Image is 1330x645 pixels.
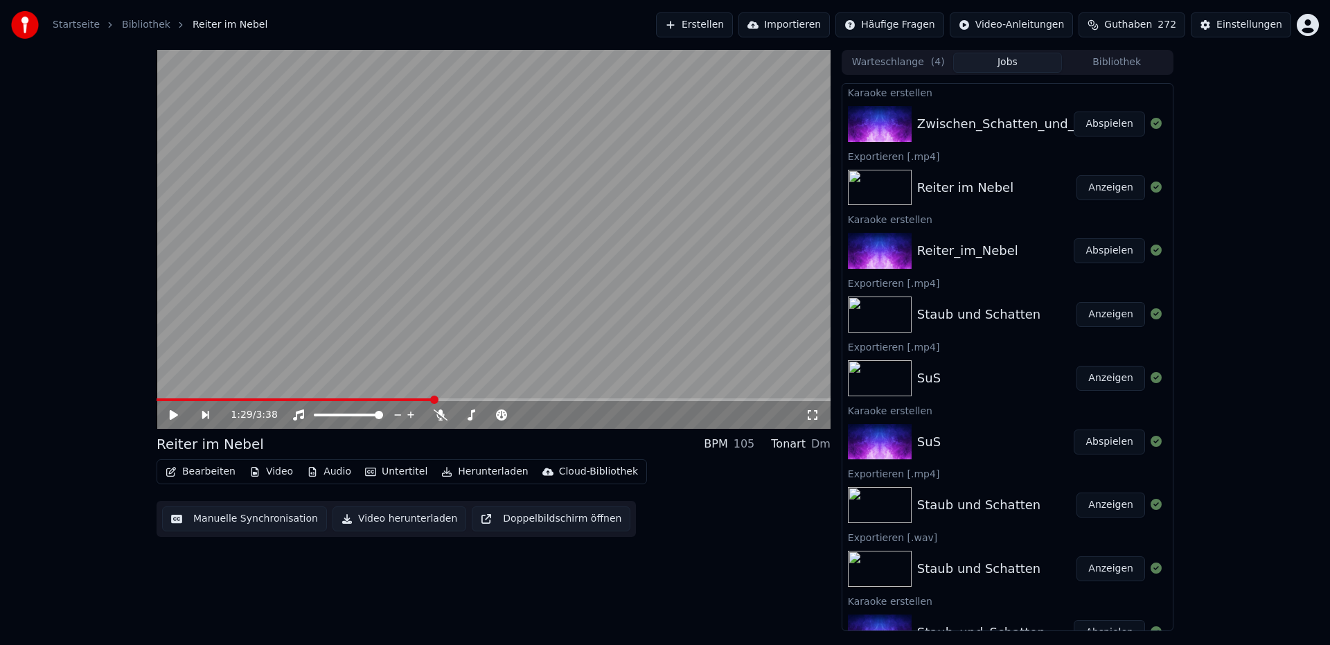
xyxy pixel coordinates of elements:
[559,465,638,479] div: Cloud-Bibliothek
[53,18,267,32] nav: breadcrumb
[472,506,630,531] button: Doppelbildschirm öffnen
[436,462,533,481] button: Herunterladen
[1076,493,1145,518] button: Anzeigen
[1076,302,1145,327] button: Anzeigen
[917,241,1018,260] div: Reiter_im_Nebel
[1216,18,1282,32] div: Einstellungen
[1076,366,1145,391] button: Anzeigen
[917,369,941,388] div: SuS
[917,178,1013,197] div: Reiter im Nebel
[844,53,953,73] button: Warteschlange
[811,436,831,452] div: Dm
[842,465,1173,481] div: Exportieren [.mp4]
[842,529,1173,545] div: Exportieren [.wav]
[842,338,1173,355] div: Exportieren [.mp4]
[231,408,252,422] span: 1:29
[950,12,1074,37] button: Video-Anleitungen
[842,211,1173,227] div: Karaoke erstellen
[917,559,1040,578] div: Staub und Schatten
[842,84,1173,100] div: Karaoke erstellen
[162,506,327,531] button: Manuelle Synchronisation
[953,53,1063,73] button: Jobs
[231,408,264,422] div: /
[842,274,1173,291] div: Exportieren [.mp4]
[842,148,1173,164] div: Exportieren [.mp4]
[256,408,277,422] span: 3:38
[917,623,1045,642] div: Staub_und_Schatten
[656,12,733,37] button: Erstellen
[301,462,357,481] button: Audio
[1074,620,1145,645] button: Abspielen
[1158,18,1176,32] span: 272
[1191,12,1291,37] button: Einstellungen
[244,462,299,481] button: Video
[734,436,755,452] div: 105
[842,402,1173,418] div: Karaoke erstellen
[157,434,264,454] div: Reiter im Nebel
[1076,556,1145,581] button: Anzeigen
[193,18,267,32] span: Reiter im Nebel
[160,462,241,481] button: Bearbeiten
[1062,53,1171,73] button: Bibliothek
[842,592,1173,609] div: Karaoke erstellen
[917,305,1040,324] div: Staub und Schatten
[1074,112,1145,136] button: Abspielen
[917,114,1104,134] div: Zwischen_Schatten_und_Licht
[53,18,100,32] a: Startseite
[1076,175,1145,200] button: Anzeigen
[1079,12,1185,37] button: Guthaben272
[835,12,944,37] button: Häufige Fragen
[738,12,830,37] button: Importieren
[931,55,945,69] span: ( 4 )
[917,495,1040,515] div: Staub und Schatten
[917,432,941,452] div: SuS
[1104,18,1152,32] span: Guthaben
[332,506,466,531] button: Video herunterladen
[704,436,727,452] div: BPM
[1074,238,1145,263] button: Abspielen
[360,462,433,481] button: Untertitel
[1074,430,1145,454] button: Abspielen
[771,436,806,452] div: Tonart
[11,11,39,39] img: youka
[122,18,170,32] a: Bibliothek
